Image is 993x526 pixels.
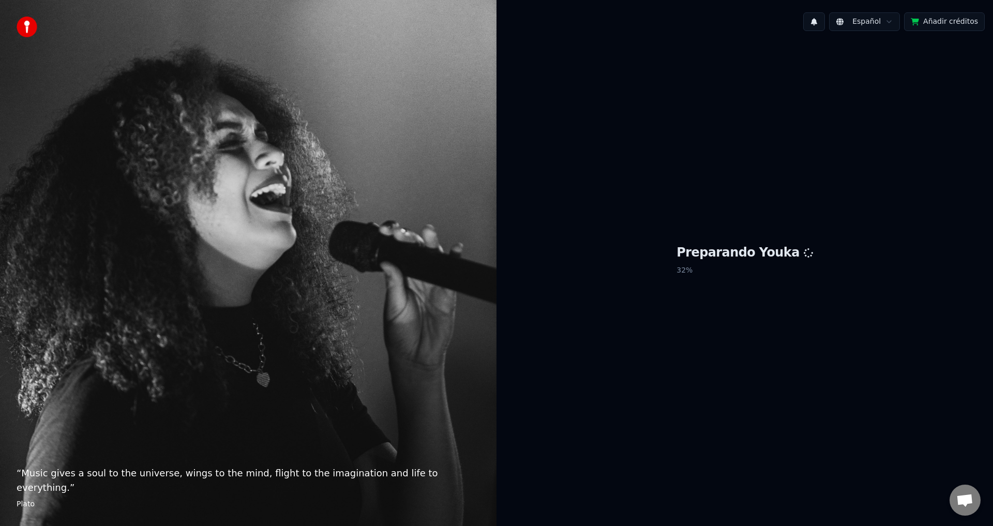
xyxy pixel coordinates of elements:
[904,12,985,31] button: Añadir créditos
[17,499,480,509] footer: Plato
[676,261,813,280] p: 32 %
[17,466,480,495] p: “ Music gives a soul to the universe, wings to the mind, flight to the imagination and life to ev...
[950,485,981,516] div: Chat abierto
[676,245,813,261] h1: Preparando Youka
[17,17,37,37] img: youka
